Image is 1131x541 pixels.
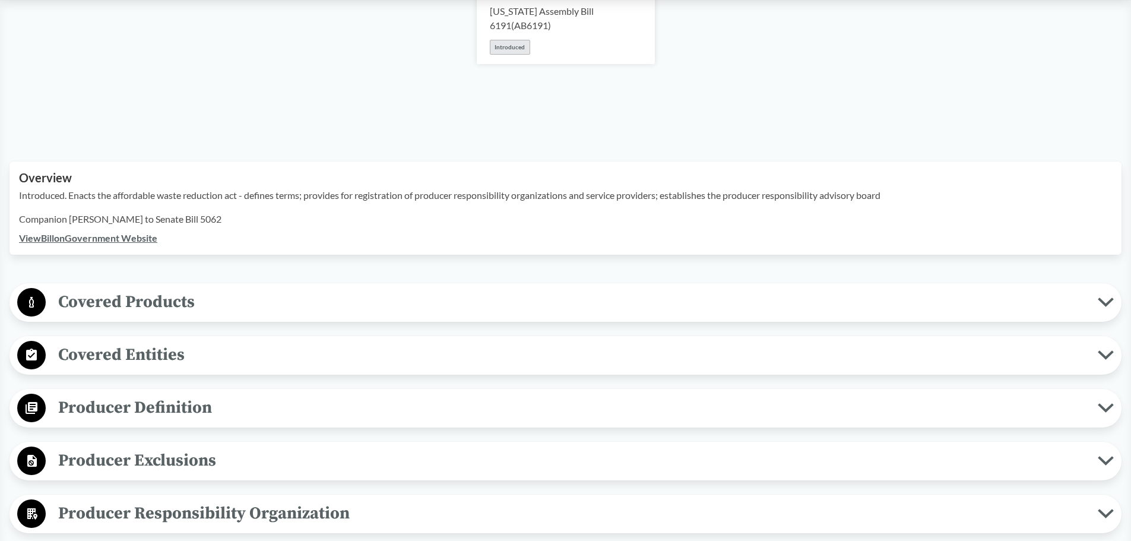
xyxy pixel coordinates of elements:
[14,340,1117,371] button: Covered Entities
[46,447,1098,474] span: Producer Exclusions
[46,289,1098,315] span: Covered Products
[19,171,1112,185] h2: Overview
[490,40,530,55] div: Introduced
[14,446,1117,476] button: Producer Exclusions
[490,4,642,33] div: [US_STATE] Assembly Bill 6191 ( AB6191 )
[46,394,1098,421] span: Producer Definition
[19,212,1112,226] p: Companion [PERSON_NAME] to Senate Bill 5062
[14,393,1117,423] button: Producer Definition
[14,499,1117,529] button: Producer Responsibility Organization
[46,341,1098,368] span: Covered Entities
[14,287,1117,318] button: Covered Products
[19,188,1112,203] p: Introduced. Enacts the affordable waste reduction act - defines terms; provides for registration ...
[19,232,157,243] a: ViewBillonGovernment Website
[46,500,1098,527] span: Producer Responsibility Organization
